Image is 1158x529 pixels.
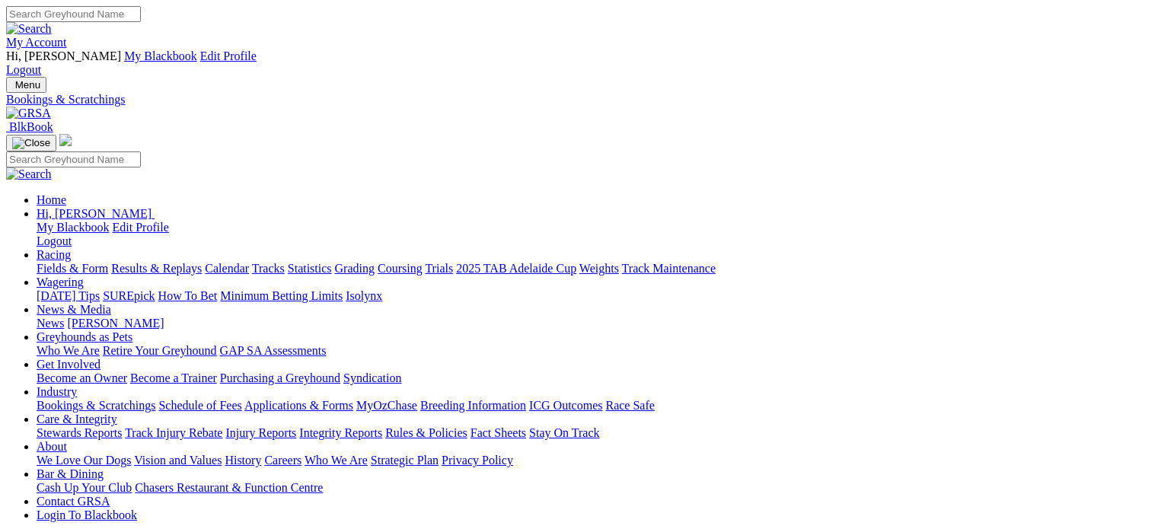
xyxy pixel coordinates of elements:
div: Greyhounds as Pets [37,344,1152,358]
button: Toggle navigation [6,135,56,151]
a: Vision and Values [134,454,222,467]
a: Chasers Restaurant & Function Centre [135,481,323,494]
a: Fact Sheets [471,426,526,439]
button: Toggle navigation [6,77,46,93]
a: Track Maintenance [622,262,716,275]
a: Careers [264,454,301,467]
a: Become an Owner [37,371,127,384]
a: BlkBook [6,120,53,133]
span: Hi, [PERSON_NAME] [37,207,152,220]
a: History [225,454,261,467]
input: Search [6,6,141,22]
a: My Account [6,36,67,49]
a: Stay On Track [529,426,599,439]
div: Care & Integrity [37,426,1152,440]
a: Statistics [288,262,332,275]
a: Integrity Reports [299,426,382,439]
a: Purchasing a Greyhound [220,371,340,384]
a: Coursing [378,262,423,275]
a: Results & Replays [111,262,202,275]
a: Tracks [252,262,285,275]
a: Industry [37,385,77,398]
div: Hi, [PERSON_NAME] [37,221,1152,248]
a: Bar & Dining [37,467,104,480]
a: My Blackbook [124,49,197,62]
a: Privacy Policy [442,454,513,467]
a: Race Safe [605,399,654,412]
a: How To Bet [158,289,218,302]
a: GAP SA Assessments [220,344,327,357]
span: BlkBook [9,120,53,133]
div: Industry [37,399,1152,413]
a: 2025 TAB Adelaide Cup [456,262,576,275]
img: Close [12,137,50,149]
a: Racing [37,248,71,261]
img: Search [6,167,52,181]
a: Who We Are [37,344,100,357]
a: Minimum Betting Limits [220,289,343,302]
a: Injury Reports [225,426,296,439]
span: Hi, [PERSON_NAME] [6,49,121,62]
div: Wagering [37,289,1152,303]
a: Hi, [PERSON_NAME] [37,207,155,220]
a: Syndication [343,371,401,384]
div: My Account [6,49,1152,77]
div: About [37,454,1152,467]
a: About [37,440,67,453]
a: [DATE] Tips [37,289,100,302]
a: Trials [425,262,453,275]
a: Home [37,193,66,206]
a: Get Involved [37,358,100,371]
a: My Blackbook [37,221,110,234]
a: We Love Our Dogs [37,454,131,467]
a: Greyhounds as Pets [37,330,132,343]
a: Fields & Form [37,262,108,275]
a: Retire Your Greyhound [103,344,217,357]
a: Logout [6,63,41,76]
a: Edit Profile [200,49,257,62]
input: Search [6,151,141,167]
a: Rules & Policies [385,426,467,439]
a: Login To Blackbook [37,508,137,521]
a: Become a Trainer [130,371,217,384]
a: Contact GRSA [37,495,110,508]
a: Track Injury Rebate [125,426,222,439]
div: Get Involved [37,371,1152,385]
a: Cash Up Your Club [37,481,132,494]
a: Breeding Information [420,399,526,412]
a: Calendar [205,262,249,275]
a: Schedule of Fees [158,399,241,412]
div: News & Media [37,317,1152,330]
img: Search [6,22,52,36]
a: Edit Profile [113,221,169,234]
a: News & Media [37,303,111,316]
a: Weights [579,262,619,275]
a: Bookings & Scratchings [37,399,155,412]
a: [PERSON_NAME] [67,317,164,330]
a: Bookings & Scratchings [6,93,1152,107]
a: Isolynx [346,289,382,302]
a: Grading [335,262,375,275]
a: Wagering [37,276,84,288]
a: SUREpick [103,289,155,302]
div: Racing [37,262,1152,276]
a: ICG Outcomes [529,399,602,412]
a: Logout [37,234,72,247]
a: News [37,317,64,330]
a: Who We Are [305,454,368,467]
a: Strategic Plan [371,454,439,467]
img: GRSA [6,107,51,120]
span: Menu [15,79,40,91]
a: MyOzChase [356,399,417,412]
a: Applications & Forms [244,399,353,412]
div: Bar & Dining [37,481,1152,495]
a: Stewards Reports [37,426,122,439]
a: Care & Integrity [37,413,117,425]
img: logo-grsa-white.png [59,134,72,146]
